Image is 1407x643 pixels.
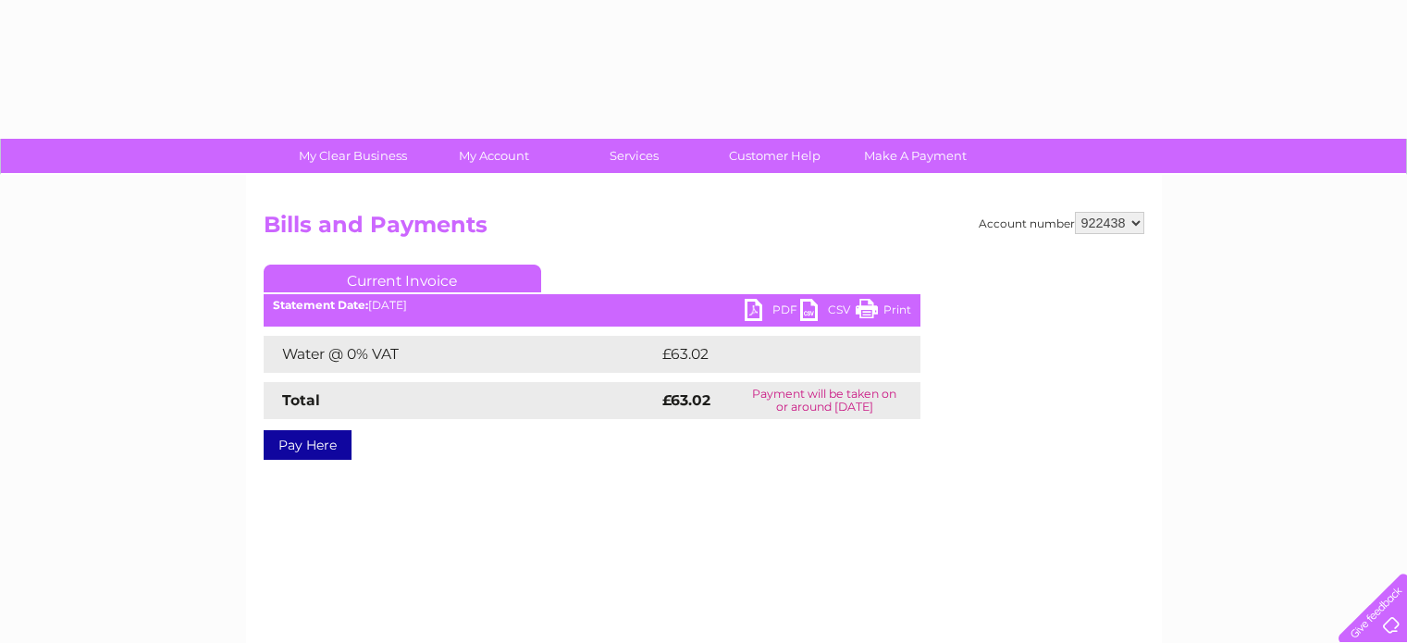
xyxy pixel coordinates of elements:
td: £63.02 [658,336,882,373]
a: Make A Payment [839,139,992,173]
strong: Total [282,391,320,409]
td: Payment will be taken on or around [DATE] [729,382,920,419]
strong: £63.02 [662,391,710,409]
div: Account number [979,212,1144,234]
td: Water @ 0% VAT [264,336,658,373]
a: Services [558,139,710,173]
b: Statement Date: [273,298,368,312]
a: Customer Help [698,139,851,173]
a: PDF [745,299,800,326]
a: My Account [417,139,570,173]
a: My Clear Business [277,139,429,173]
div: [DATE] [264,299,920,312]
a: Current Invoice [264,265,541,292]
h2: Bills and Payments [264,212,1144,247]
a: CSV [800,299,856,326]
a: Pay Here [264,430,352,460]
a: Print [856,299,911,326]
